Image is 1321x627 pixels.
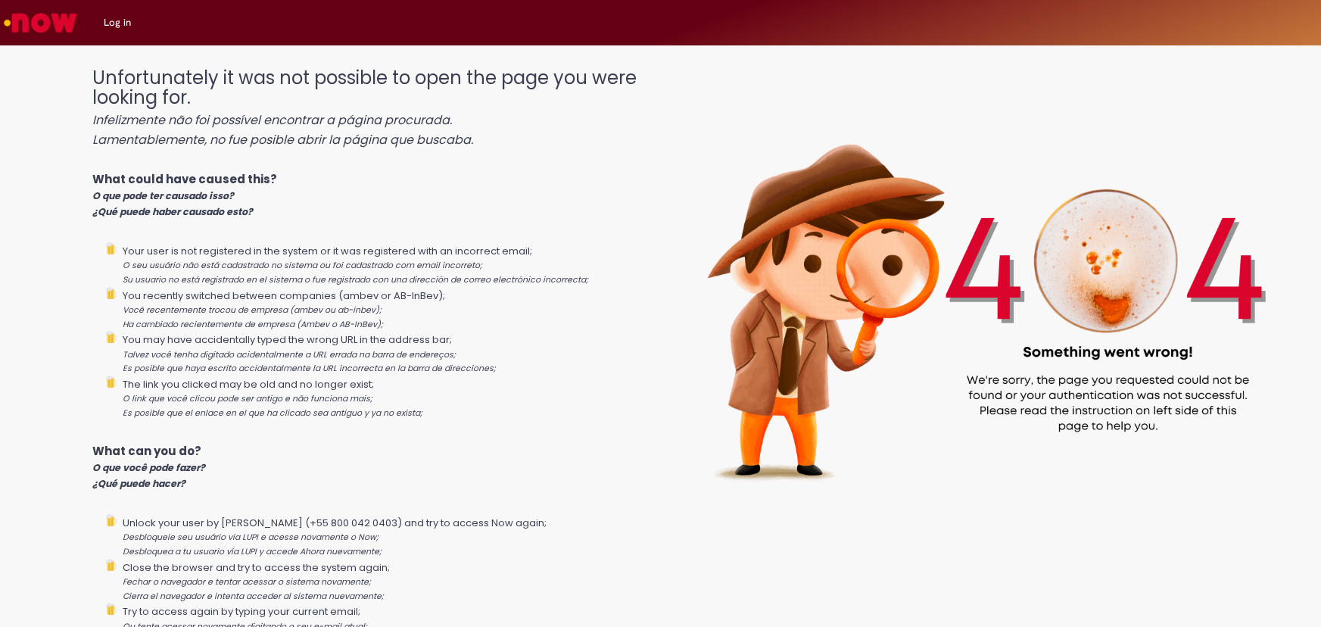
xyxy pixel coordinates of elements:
[123,559,645,604] li: Close the browser and try to access the system again;
[123,260,482,271] i: O seu usuário não está cadastrado no sistema ou foi cadastrado com email incorreto;
[92,477,185,490] i: ¿Qué puede hacer?
[123,274,588,285] i: Su usuario no está registrado en el sistema o fue registrado con una dirección de correo electrón...
[123,514,645,559] li: Unlock your user by [PERSON_NAME] (+55 800 042 0403) and try to access Now again;
[123,576,371,588] i: Fechar o navegador e tentar acessar o sistema novamente;
[92,461,205,474] i: O que você pode fazer?
[123,319,383,330] i: Ha cambiado recientemente de empresa (Ambev o AB-InBev);
[123,591,384,602] i: Cierra el navegador e intenta acceder al sistema nuevamente;
[123,376,645,420] li: The link you clicked may be old and no longer exist;
[92,189,234,202] i: O que pode ter causado isso?
[123,546,382,557] i: Desbloquea a tu usuario vía LUPI y accede Ahora nuevamente;
[123,304,382,316] i: Você recentemente trocou de empresa (ambev ou ab-inbev);
[92,111,452,129] i: Infelizmente não foi possível encontrar a página procurada.
[92,205,253,218] i: ¿Qué puede haber causado esto?
[123,242,645,287] li: Your user is not registered in the system or it was registered with an incorrect email;
[123,363,496,374] i: Es posible que haya escrito accidentalmente la URL incorrecta en la barra de direcciones;
[92,131,473,148] i: Lamentablemente, no fue posible abrir la página que buscaba.
[2,8,79,38] img: ServiceNow
[123,287,645,332] li: You recently switched between companies (ambev or AB-InBev);
[92,171,645,220] p: What could have caused this?
[123,407,422,419] i: Es posible que el enlace en el que ha clicado sea antiguo y ya no exista;
[123,532,379,543] i: Desbloqueie seu usuário via LUPI e acesse novamente o Now;
[645,53,1321,525] img: 404_ambev_new.png
[92,443,645,491] p: What can you do?
[123,349,456,360] i: Talvez você tenha digitado acidentalmente a URL errada na barra de endereços;
[123,331,645,376] li: You may have accidentally typed the wrong URL in the address bar;
[123,393,372,404] i: O link que você clicou pode ser antigo e não funciona mais;
[92,68,645,148] h1: Unfortunately it was not possible to open the page you were looking for.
